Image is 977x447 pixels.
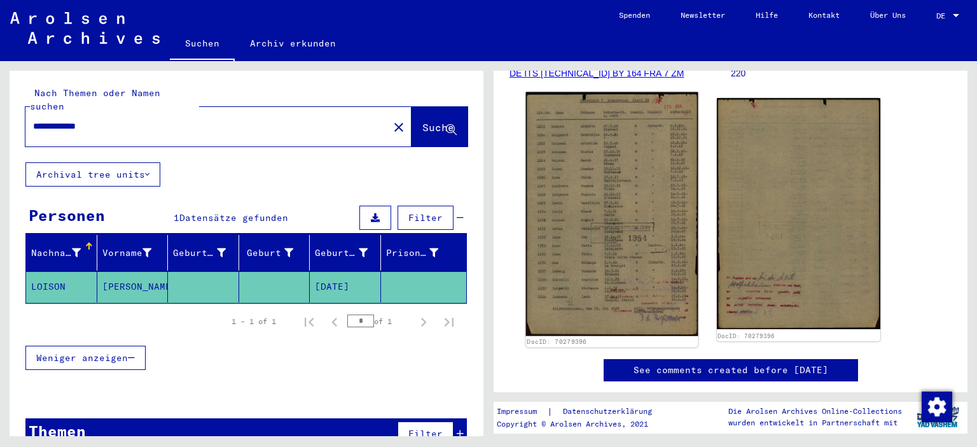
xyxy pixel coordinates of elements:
[168,235,239,271] mat-header-cell: Geburtsname
[408,428,443,439] span: Filter
[398,206,454,230] button: Filter
[174,212,179,223] span: 1
[914,401,962,433] img: yv_logo.png
[31,246,81,260] div: Nachname
[97,235,169,271] mat-header-cell: Vorname
[30,87,160,112] mat-label: Nach Themen oder Namen suchen
[315,246,368,260] div: Geburtsdatum
[936,11,950,20] span: DE
[310,235,381,271] mat-header-cell: Geburtsdatum
[386,243,455,263] div: Prisoner #
[717,98,881,329] img: 002.jpg
[10,12,160,44] img: Arolsen_neg.svg
[97,271,169,302] mat-cell: [PERSON_NAME]
[386,114,412,139] button: Clear
[322,309,347,334] button: Previous page
[728,406,902,417] p: Die Arolsen Archives Online-Collections
[25,346,146,370] button: Weniger anzeigen
[398,422,454,446] button: Filter
[36,352,128,364] span: Weniger anzeigen
[381,235,467,271] mat-header-cell: Prisoner #
[408,212,443,223] span: Filter
[315,243,384,263] div: Geburtsdatum
[717,332,775,339] a: DocID: 70279396
[497,405,547,418] a: Impressum
[31,243,97,263] div: Nachname
[244,243,310,263] div: Geburt‏
[102,243,168,263] div: Vorname
[634,364,828,377] a: See comments created before [DATE]
[497,418,667,430] p: Copyright © Arolsen Archives, 2021
[310,271,381,302] mat-cell: [DATE]
[411,309,436,334] button: Next page
[347,315,411,327] div: of 1
[497,405,667,418] div: |
[391,120,406,135] mat-icon: close
[422,121,454,134] span: Suche
[25,162,160,187] button: Archival tree units
[921,391,952,422] div: Zustimmung ändern
[731,67,952,80] p: 220
[527,338,587,346] a: DocID: 70279396
[26,271,97,302] mat-cell: LOISON
[412,107,468,146] button: Suche
[296,309,322,334] button: First page
[29,204,105,227] div: Personen
[235,28,351,59] a: Archiv erkunden
[386,246,439,260] div: Prisoner #
[509,68,684,78] a: DE ITS [TECHNICAL_ID] BY 164 FRA 7 ZM
[728,417,902,429] p: wurden entwickelt in Partnerschaft mit
[922,392,952,422] img: Zustimmung ändern
[102,246,152,260] div: Vorname
[553,405,667,418] a: Datenschutzerklärung
[239,235,310,271] mat-header-cell: Geburt‏
[26,235,97,271] mat-header-cell: Nachname
[244,246,294,260] div: Geburt‏
[173,246,226,260] div: Geburtsname
[173,243,242,263] div: Geburtsname
[436,309,462,334] button: Last page
[29,420,86,443] div: Themen
[232,316,276,327] div: 1 – 1 of 1
[170,28,235,61] a: Suchen
[526,92,698,336] img: 001.jpg
[179,212,288,223] span: Datensätze gefunden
